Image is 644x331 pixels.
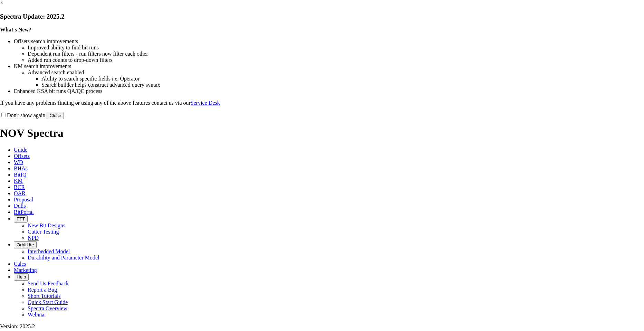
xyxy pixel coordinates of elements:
[28,57,644,63] li: Added run counts to drop-down filters
[28,287,57,293] a: Report a Bug
[1,113,6,117] input: Don't show again
[28,45,644,51] li: Improved ability to find bit runs
[191,100,220,106] a: Service Desk
[14,165,28,171] span: BHAs
[14,203,26,209] span: Dulls
[47,112,64,119] button: Close
[41,82,644,88] li: Search builder helps construct advanced query syntax
[17,242,34,247] span: OrbitLite
[28,69,644,76] li: Advanced search enabled
[28,229,59,235] a: Cutter Testing
[14,178,23,184] span: KM
[28,281,69,286] a: Send Us Feedback
[28,299,68,305] a: Quick Start Guide
[14,261,26,267] span: Calcs
[14,153,30,159] span: Offsets
[17,274,26,280] span: Help
[14,147,27,153] span: Guide
[14,190,26,196] span: OAR
[14,63,644,69] li: KM search improvements
[28,248,70,254] a: Interbedded Model
[14,184,25,190] span: BCR
[17,216,25,221] span: FTT
[14,88,644,94] li: Enhanced KSA bit runs QA/QC process
[41,76,644,82] li: Ability to search specific fields i.e. Operator
[28,255,99,261] a: Durability and Parameter Model
[28,223,65,228] a: New Bit Designs
[14,197,33,202] span: Proposal
[28,51,644,57] li: Dependent run filters - run filters now filter each other
[28,235,39,241] a: NPD
[28,293,61,299] a: Short Tutorials
[14,267,37,273] span: Marketing
[28,305,67,311] a: Spectra Overview
[14,38,644,45] li: Offsets search improvements
[14,159,23,165] span: WD
[14,209,34,215] span: BitPortal
[14,172,26,178] span: BitIQ
[28,312,46,318] a: Webinar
